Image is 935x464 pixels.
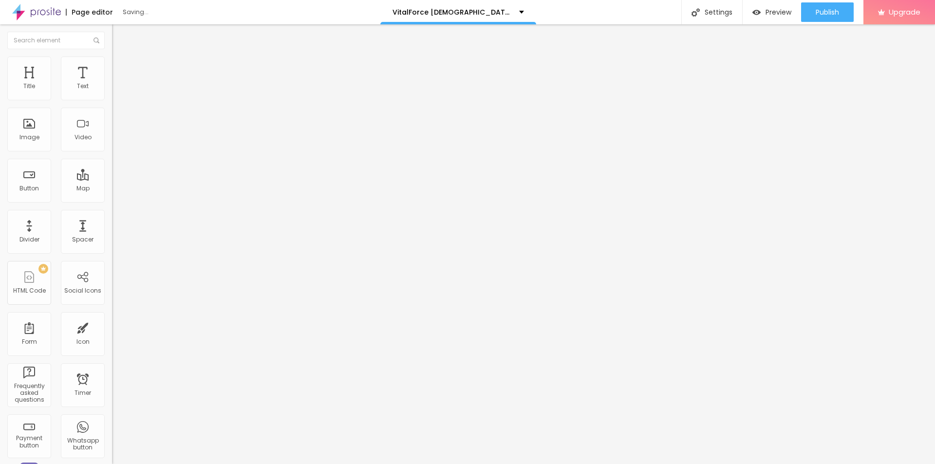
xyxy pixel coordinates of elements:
div: Timer [75,390,91,396]
div: Text [77,83,89,90]
img: view-1.svg [752,8,761,17]
div: Map [76,185,90,192]
button: Publish [801,2,854,22]
div: Divider [19,236,39,243]
span: Upgrade [889,8,920,16]
div: Image [19,134,39,141]
div: Spacer [72,236,93,243]
span: Publish [816,8,839,16]
div: Button [19,185,39,192]
iframe: Editor [112,24,935,464]
p: VitalForce [DEMOGRAPHIC_DATA][MEDICAL_DATA] Gummies [393,9,512,16]
input: Search element [7,32,105,49]
div: Social Icons [64,287,101,294]
img: Icone [93,37,99,43]
div: Video [75,134,92,141]
span: Preview [766,8,791,16]
button: Preview [743,2,801,22]
div: HTML Code [13,287,46,294]
div: Saving... [123,9,235,15]
div: Payment button [10,435,48,449]
img: Icone [692,8,700,17]
div: Whatsapp button [63,437,102,451]
div: Title [23,83,35,90]
div: Form [22,338,37,345]
div: Icon [76,338,90,345]
div: Frequently asked questions [10,383,48,404]
div: Page editor [66,9,113,16]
